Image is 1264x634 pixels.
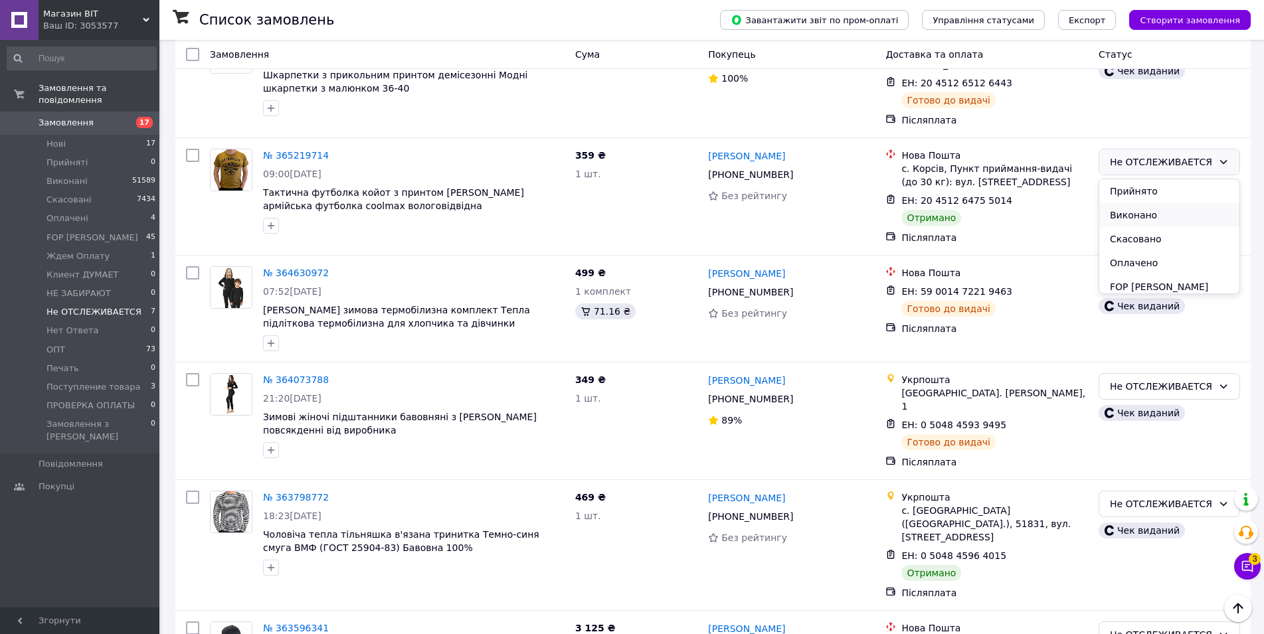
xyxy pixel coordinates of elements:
[151,250,155,262] span: 1
[46,232,138,244] span: FOP [PERSON_NAME]
[46,194,92,206] span: Скасовані
[708,149,785,163] a: [PERSON_NAME]
[151,269,155,281] span: 0
[901,162,1088,189] div: с. Корсів, Пункт приймання-видачі (до 30 кг): вул. [STREET_ADDRESS]
[151,418,155,442] span: 0
[211,267,252,308] img: Фото товару
[708,511,793,522] span: [PHONE_NUMBER]
[1099,275,1239,299] li: FOP [PERSON_NAME]
[136,117,153,128] span: 17
[575,393,601,404] span: 1 шт.
[46,325,98,337] span: Нет Ответа
[901,322,1088,335] div: Післяплата
[708,169,793,180] span: [PHONE_NUMBER]
[263,305,530,329] a: [PERSON_NAME] зимова термобілизна комплект Тепла підліткова термобілизна для хлопчика та дівчинки
[151,325,155,337] span: 0
[1234,553,1261,580] button: Чат з покупцем3
[1140,15,1240,25] span: Створити замовлення
[46,344,65,356] span: ОПТ
[708,374,785,387] a: [PERSON_NAME]
[575,511,601,521] span: 1 шт.
[575,492,606,503] span: 469 ₴
[263,529,539,553] a: Чоловіча тепла тільняшка в'язана тринитка Темно-синя смуга ВМФ (ГОСТ 25904-83) Бавовна 100%
[46,157,88,169] span: Прийняті
[137,194,155,206] span: 7434
[46,269,119,281] span: Клиент ДУМАЕТ
[132,175,155,187] span: 51589
[575,623,616,633] span: 3 125 ₴
[901,231,1088,244] div: Післяплата
[933,15,1034,25] span: Управління статусами
[901,92,996,108] div: Готово до видачі
[210,149,252,191] a: Фото товару
[708,267,785,280] a: [PERSON_NAME]
[1099,203,1239,227] li: Виконано
[263,286,321,297] span: 07:52[DATE]
[1224,594,1252,622] button: Наверх
[901,286,1012,297] span: ЕН: 59 0014 7221 9463
[901,266,1088,279] div: Нова Пошта
[210,49,269,60] span: Замовлення
[731,14,898,26] span: Завантажити звіт по пром-оплаті
[46,306,141,318] span: Не ОТСЛЕЖИВАЕТСЯ
[151,287,155,299] span: 0
[1129,10,1251,30] button: Створити замовлення
[46,138,66,150] span: Нові
[39,117,94,129] span: Замовлення
[708,49,755,60] span: Покупець
[901,78,1012,88] span: ЕН: 20 4512 6512 6443
[575,268,606,278] span: 499 ₴
[151,381,155,393] span: 3
[720,10,909,30] button: Завантажити звіт по пром-оплаті
[146,232,155,244] span: 45
[263,412,537,436] a: Зимові жіночі підштанники бавовняні з [PERSON_NAME] повсякденні від виробника
[46,212,88,224] span: Оплачені
[922,10,1045,30] button: Управління статусами
[1099,522,1185,538] div: Чек виданий
[901,434,996,450] div: Готово до видачі
[1069,15,1106,25] span: Експорт
[43,20,159,32] div: Ваш ID: 3053577
[199,12,334,28] h1: Список замовлень
[210,266,252,309] a: Фото товару
[901,301,996,317] div: Готово до видачі
[211,149,252,191] img: Фото товару
[263,374,329,385] a: № 364073788
[1110,155,1213,169] div: Не ОТСЛЕЖИВАЕТСЯ
[575,303,636,319] div: 71.16 ₴
[263,623,329,633] a: № 363596341
[575,169,601,179] span: 1 шт.
[263,150,329,161] a: № 365219714
[575,286,631,297] span: 1 комплект
[151,306,155,318] span: 7
[46,175,88,187] span: Виконані
[210,491,252,533] a: Фото товару
[901,373,1088,386] div: Укрпошта
[151,157,155,169] span: 0
[721,73,748,84] span: 100%
[263,492,329,503] a: № 363798772
[7,46,157,70] input: Пошук
[1110,497,1213,511] div: Не ОТСЛЕЖИВАЕТСЯ
[211,374,252,415] img: Фото товару
[721,532,787,543] span: Без рейтингу
[39,82,159,106] span: Замовлення та повідомлення
[575,374,606,385] span: 349 ₴
[263,511,321,521] span: 18:23[DATE]
[1249,553,1261,565] span: 3
[901,491,1088,504] div: Укрпошта
[39,458,103,470] span: Повідомлення
[901,114,1088,127] div: Післяплата
[708,491,785,505] a: [PERSON_NAME]
[151,212,155,224] span: 4
[901,586,1088,599] div: Післяплата
[46,250,110,262] span: Ждем Оплату
[263,187,524,211] a: Тактична футболка койот з принтом [PERSON_NAME] армійська футболка coolmax вологовідвідна
[708,394,793,404] span: [PHONE_NUMBER]
[901,455,1088,469] div: Післяплата
[46,362,79,374] span: Печать
[901,386,1088,413] div: [GEOGRAPHIC_DATA]. [PERSON_NAME], 1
